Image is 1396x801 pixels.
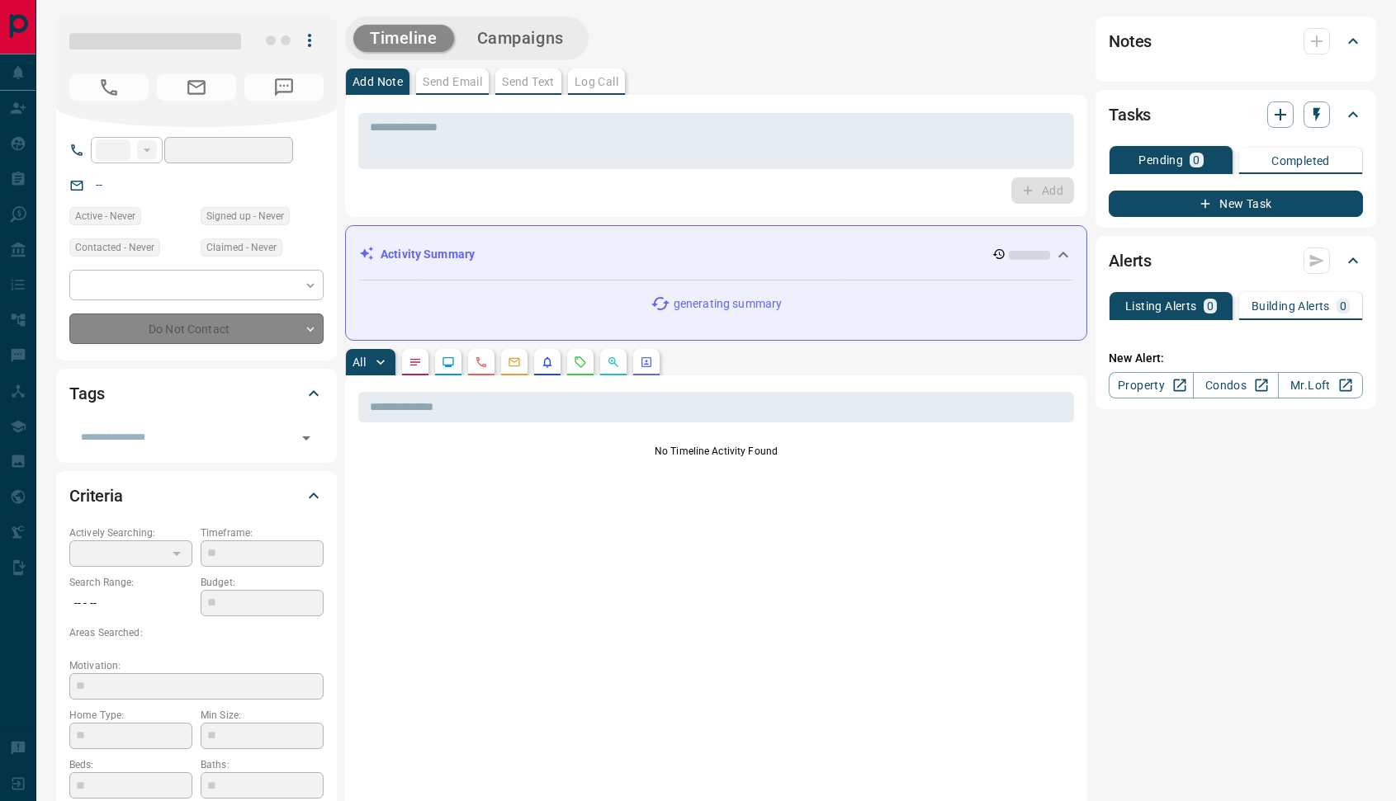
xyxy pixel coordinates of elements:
[574,356,587,369] svg: Requests
[69,625,324,640] p: Areas Searched:
[358,444,1074,459] p: No Timeline Activity Found
[1109,21,1363,61] div: Notes
[1109,28,1152,54] h2: Notes
[69,590,192,617] p: -- - --
[1138,154,1183,166] p: Pending
[69,374,324,413] div: Tags
[1109,247,1152,274] h2: Alerts
[69,575,192,590] p: Search Range:
[1109,372,1194,398] a: Property
[1109,101,1151,128] h2: Tasks
[75,239,154,256] span: Contacted - Never
[244,74,324,101] span: No Number
[381,246,475,263] p: Activity Summary
[640,356,653,369] svg: Agent Actions
[1109,95,1363,134] div: Tasks
[409,356,422,369] svg: Notes
[442,356,455,369] svg: Lead Browsing Activity
[508,356,521,369] svg: Emails
[541,356,554,369] svg: Listing Alerts
[206,239,277,256] span: Claimed - Never
[1271,155,1330,167] p: Completed
[1193,372,1278,398] a: Condos
[201,757,324,772] p: Baths:
[157,74,236,101] span: No Email
[461,25,580,52] button: Campaigns
[69,757,192,772] p: Beds:
[69,483,123,509] h2: Criteria
[69,525,192,540] p: Actively Searching:
[69,380,104,407] h2: Tags
[674,295,782,313] p: generating summary
[353,25,454,52] button: Timeline
[353,76,403,87] p: Add Note
[69,313,324,344] div: Do Not Contact
[201,708,324,723] p: Min Size:
[353,356,366,368] p: All
[1193,154,1200,166] p: 0
[1109,241,1363,280] div: Alerts
[1252,300,1330,312] p: Building Alerts
[1109,191,1363,217] button: New Task
[75,208,135,224] span: Active - Never
[1109,350,1363,367] p: New Alert:
[1278,372,1363,398] a: Mr.Loft
[475,356,488,369] svg: Calls
[69,74,149,101] span: No Number
[295,426,318,450] button: Open
[201,575,324,590] p: Budget:
[69,476,324,516] div: Criteria
[201,525,324,540] p: Timeframe:
[69,708,192,723] p: Home Type:
[69,658,324,673] p: Motivation:
[1340,300,1346,312] p: 0
[1207,300,1214,312] p: 0
[607,356,620,369] svg: Opportunities
[1125,300,1197,312] p: Listing Alerts
[206,208,284,224] span: Signed up - Never
[96,178,102,191] a: --
[359,239,1073,270] div: Activity Summary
